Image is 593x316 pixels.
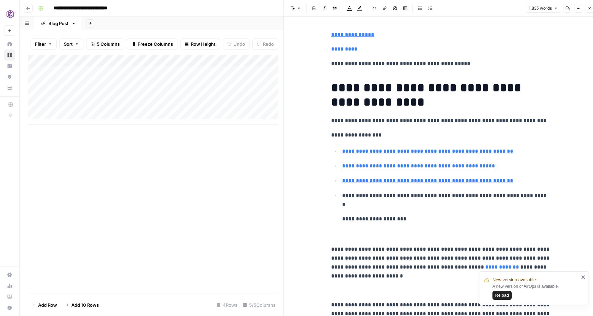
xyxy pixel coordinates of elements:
span: Filter [35,41,46,47]
button: Sort [59,39,83,50]
button: Add Row [28,299,61,310]
button: Redo [252,39,278,50]
span: Sort [64,41,73,47]
a: Opportunities [4,72,15,83]
a: Blog Post [35,17,82,30]
span: Add 10 Rows [71,302,99,308]
button: Reload [492,291,512,300]
a: Home [4,39,15,50]
span: 1,835 words [529,5,552,11]
a: Settings [4,269,15,280]
span: Redo [263,41,274,47]
button: Workspace: Commvault [4,6,15,23]
span: New version available [492,276,536,283]
span: Freeze Columns [138,41,173,47]
div: Blog Post [48,20,69,27]
button: 5 Columns [86,39,124,50]
a: Learning Hub [4,291,15,302]
div: A new version of AirOps is available. [492,283,579,300]
button: Add 10 Rows [61,299,103,310]
a: Insights [4,61,15,72]
a: Usage [4,280,15,291]
button: Filter [31,39,57,50]
span: Undo [233,41,245,47]
span: Add Row [38,302,57,308]
button: Undo [223,39,249,50]
button: close [581,274,586,280]
button: Help + Support [4,302,15,313]
div: 4 Rows [214,299,240,310]
div: 5/5 Columns [240,299,278,310]
span: Row Height [191,41,216,47]
span: 5 Columns [97,41,120,47]
span: Reload [495,292,509,298]
button: 1,835 words [526,4,561,13]
a: Browse [4,50,15,61]
button: Row Height [180,39,220,50]
button: Freeze Columns [127,39,177,50]
a: Your Data [4,83,15,94]
img: Commvault Logo [4,8,16,20]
